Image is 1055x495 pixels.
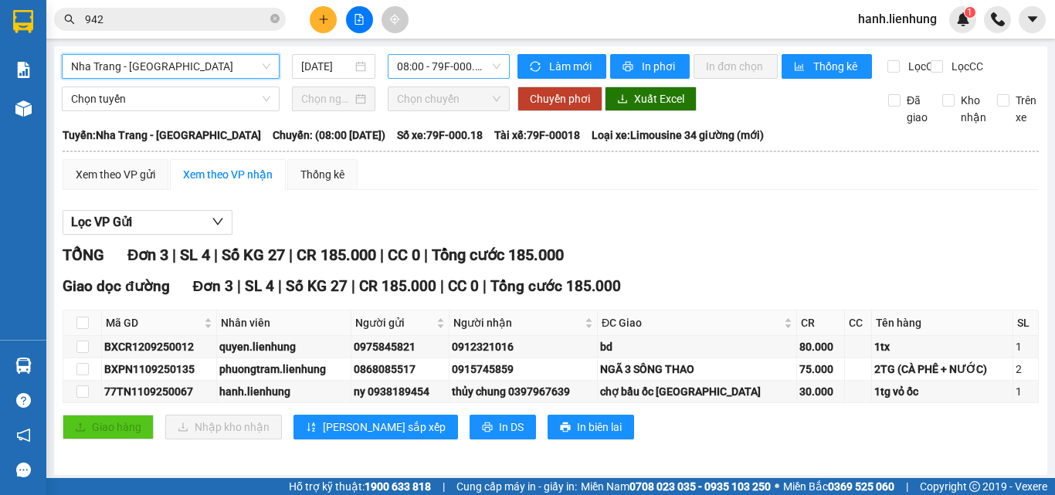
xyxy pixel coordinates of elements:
[642,58,677,75] span: In phơi
[397,87,500,110] span: Chọn chuyến
[365,480,431,493] strong: 1900 633 818
[600,383,794,400] div: chợ bầu ốc [GEOGRAPHIC_DATA]
[106,314,201,331] span: Mã GD
[629,480,771,493] strong: 0708 023 035 - 0935 103 250
[102,336,217,358] td: BXCR1209250012
[180,246,210,264] span: SL 4
[64,14,75,25] span: search
[63,415,154,439] button: uploadGiao hàng
[397,55,500,78] span: 08:00 - 79F-000.18
[605,86,697,111] button: downloadXuất Excel
[16,428,31,442] span: notification
[906,478,908,495] span: |
[71,55,270,78] span: Nha Trang - Bình Dương
[581,478,771,495] span: Miền Nam
[1019,6,1046,33] button: caret-down
[828,480,894,493] strong: 0369 525 060
[969,481,980,492] span: copyright
[71,87,270,110] span: Chọn tuyến
[85,11,267,28] input: Tìm tên, số ĐT hoặc mã đơn
[1016,383,1035,400] div: 1
[16,463,31,477] span: message
[490,277,621,295] span: Tổng cước 185.000
[301,90,352,107] input: Chọn ngày
[783,478,894,495] span: Miền Bắc
[448,277,479,295] span: CC 0
[300,166,344,183] div: Thống kê
[694,54,778,79] button: In đơn chọn
[318,14,329,25] span: plus
[991,12,1005,26] img: phone-icon
[212,215,224,228] span: down
[354,338,446,355] div: 0975845821
[102,381,217,403] td: 77TN1109250067
[63,129,261,141] b: Tuyến: Nha Trang - [GEOGRAPHIC_DATA]
[289,478,431,495] span: Hỗ trợ kỹ thuật:
[214,246,218,264] span: |
[1016,361,1035,378] div: 2
[799,361,841,378] div: 75.000
[293,415,458,439] button: sort-ascending[PERSON_NAME] sắp xếp
[622,61,636,73] span: printer
[346,6,373,33] button: file-add
[517,54,606,79] button: syncLàm mới
[1026,12,1040,26] span: caret-down
[323,419,446,436] span: [PERSON_NAME] sắp xếp
[610,54,690,79] button: printerIn phơi
[440,277,444,295] span: |
[245,277,274,295] span: SL 4
[592,127,764,144] span: Loại xe: Limousine 34 giường (mới)
[104,383,214,400] div: 77TN1109250067
[354,14,365,25] span: file-add
[530,61,543,73] span: sync
[359,277,436,295] span: CR 185.000
[63,277,170,295] span: Giao dọc đường
[193,277,234,295] span: Đơn 3
[15,358,32,374] img: warehouse-icon
[301,58,352,75] input: 12/09/2025
[15,100,32,117] img: warehouse-icon
[799,383,841,400] div: 30.000
[13,10,33,33] img: logo-vxr
[306,422,317,434] span: sort-ascending
[102,358,217,381] td: BXPN1109250135
[1013,310,1038,336] th: SL
[813,58,860,75] span: Thống kê
[482,422,493,434] span: printer
[63,210,232,235] button: Lọc VP Gửi
[955,92,992,126] span: Kho nhận
[494,127,580,144] span: Tài xế: 79F-00018
[76,166,155,183] div: Xem theo VP gửi
[548,415,634,439] button: printerIn biên lai
[452,383,595,400] div: thủy chung 0397967639
[183,166,273,183] div: Xem theo VP nhận
[794,61,807,73] span: bar-chart
[967,7,972,18] span: 1
[354,383,446,400] div: ny 0938189454
[219,338,348,355] div: quyen.lienhung
[389,14,400,25] span: aim
[902,58,942,75] span: Lọc CR
[219,361,348,378] div: phuongtram.lienhung
[1009,92,1043,126] span: Trên xe
[483,277,487,295] span: |
[499,419,524,436] span: In DS
[63,246,104,264] span: TỔNG
[956,12,970,26] img: icon-new-feature
[443,478,445,495] span: |
[874,338,1011,355] div: 1tx
[846,9,949,29] span: hanh.lienhung
[172,246,176,264] span: |
[945,58,985,75] span: Lọc CC
[799,338,841,355] div: 80.000
[775,483,779,490] span: ⚪️
[217,310,351,336] th: Nhân viên
[270,12,280,27] span: close-circle
[470,415,536,439] button: printerIn DS
[549,58,594,75] span: Làm mới
[278,277,282,295] span: |
[16,393,31,408] span: question-circle
[222,246,285,264] span: Số KG 27
[219,383,348,400] div: hanh.lienhung
[872,310,1014,336] th: Tên hàng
